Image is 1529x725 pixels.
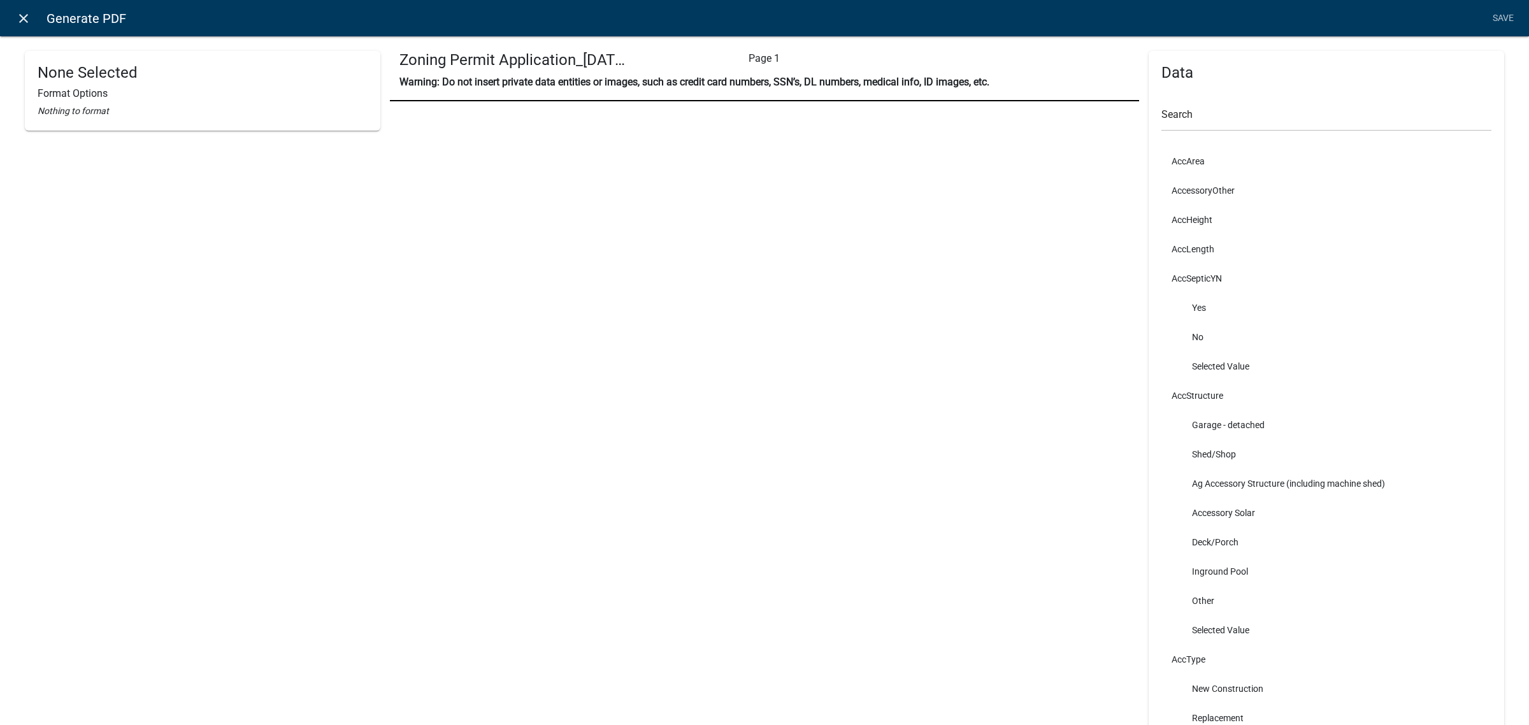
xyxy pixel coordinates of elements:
[38,87,368,99] h6: Format Options
[38,106,109,116] i: Nothing to format
[1161,64,1491,82] h4: Data
[1161,147,1491,176] li: AccArea
[1161,674,1491,703] li: New Construction
[1161,440,1491,469] li: Shed/Shop
[16,11,31,26] i: close
[1161,322,1491,352] li: No
[1161,557,1491,586] li: Inground Pool
[47,6,126,31] span: Generate PDF
[749,52,780,64] span: Page 1
[1487,6,1519,31] a: Save
[1161,469,1491,498] li: Ag Accessory Structure (including machine shed)
[1161,528,1491,557] li: Deck/Porch
[1161,645,1491,674] li: AccType
[1161,234,1491,264] li: AccLength
[1161,586,1491,615] li: Other
[399,75,1130,90] p: Warning: Do not insert private data entities or images, such as credit card numbers, SSN’s, DL nu...
[1161,352,1491,381] li: Selected Value
[1161,205,1491,234] li: AccHeight
[1161,293,1491,322] li: Yes
[38,64,368,82] h4: None Selected
[1161,410,1491,440] li: Garage - detached
[1161,176,1491,205] li: AccessoryOther
[1161,615,1491,645] li: Selected Value
[1161,381,1491,410] li: AccStructure
[399,51,630,69] h4: Zoning Permit Application_[DATE].pdf
[1161,498,1491,528] li: Accessory Solar
[1161,264,1491,293] li: AccSepticYN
